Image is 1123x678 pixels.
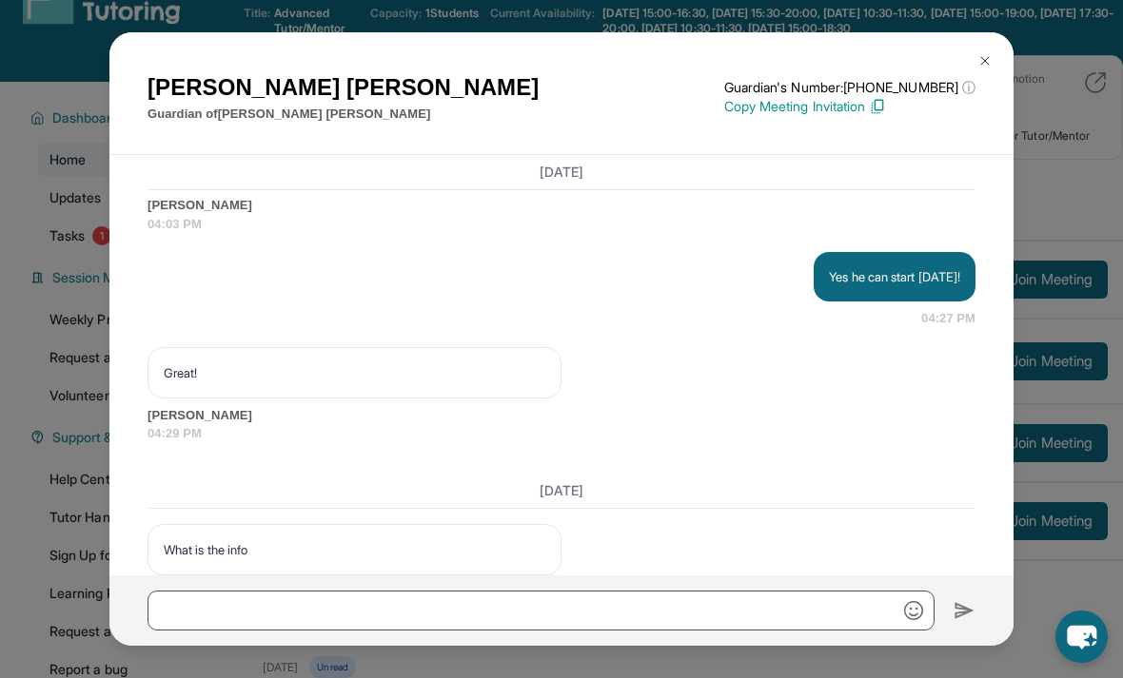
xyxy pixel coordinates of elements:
[148,163,975,182] h3: [DATE]
[148,481,975,500] h3: [DATE]
[148,105,539,124] p: Guardian of [PERSON_NAME] [PERSON_NAME]
[869,98,886,115] img: Copy Icon
[977,53,993,68] img: Close Icon
[904,601,923,620] img: Emoji
[148,424,975,443] span: 04:29 PM
[164,540,545,559] p: What is the info
[829,267,960,286] p: Yes he can start [DATE]!
[921,309,975,328] span: 04:27 PM
[148,406,975,425] span: [PERSON_NAME]
[724,97,975,116] p: Copy Meeting Invitation
[724,78,975,97] p: Guardian's Number: [PHONE_NUMBER]
[148,196,975,215] span: [PERSON_NAME]
[962,78,975,97] span: ⓘ
[164,363,545,382] p: Great!
[148,215,975,234] span: 04:03 PM
[1055,610,1108,663] button: chat-button
[954,599,975,622] img: Send icon
[148,70,539,105] h1: [PERSON_NAME] [PERSON_NAME]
